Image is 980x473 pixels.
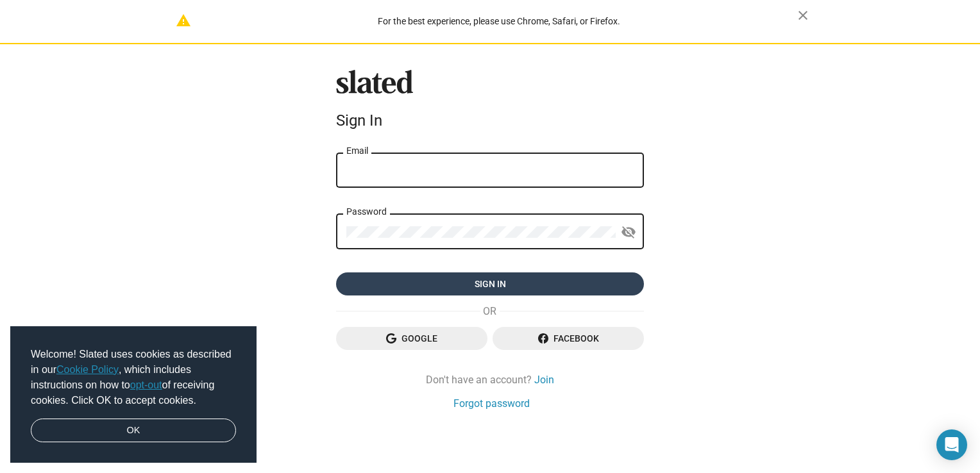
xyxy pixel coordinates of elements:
mat-icon: visibility_off [621,222,636,242]
button: Facebook [493,327,644,350]
span: Sign in [346,272,634,295]
div: Sign In [336,112,644,129]
a: Cookie Policy [56,364,119,375]
button: Show password [616,220,641,245]
span: Facebook [503,327,634,350]
a: Forgot password [453,397,530,410]
a: dismiss cookie message [31,419,236,443]
mat-icon: warning [176,13,191,28]
div: For the best experience, please use Chrome, Safari, or Firefox. [200,13,798,30]
button: Sign in [336,272,644,295]
span: Welcome! Slated uses cookies as described in our , which includes instructions on how to of recei... [31,347,236,408]
div: Don't have an account? [336,373,644,386]
button: Google [336,327,487,350]
span: Google [346,327,477,350]
div: Open Intercom Messenger [936,429,967,460]
a: Join [534,373,554,386]
div: cookieconsent [10,326,257,463]
mat-icon: close [795,8,811,23]
sl-branding: Sign In [336,70,644,135]
a: opt-out [130,379,162,390]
